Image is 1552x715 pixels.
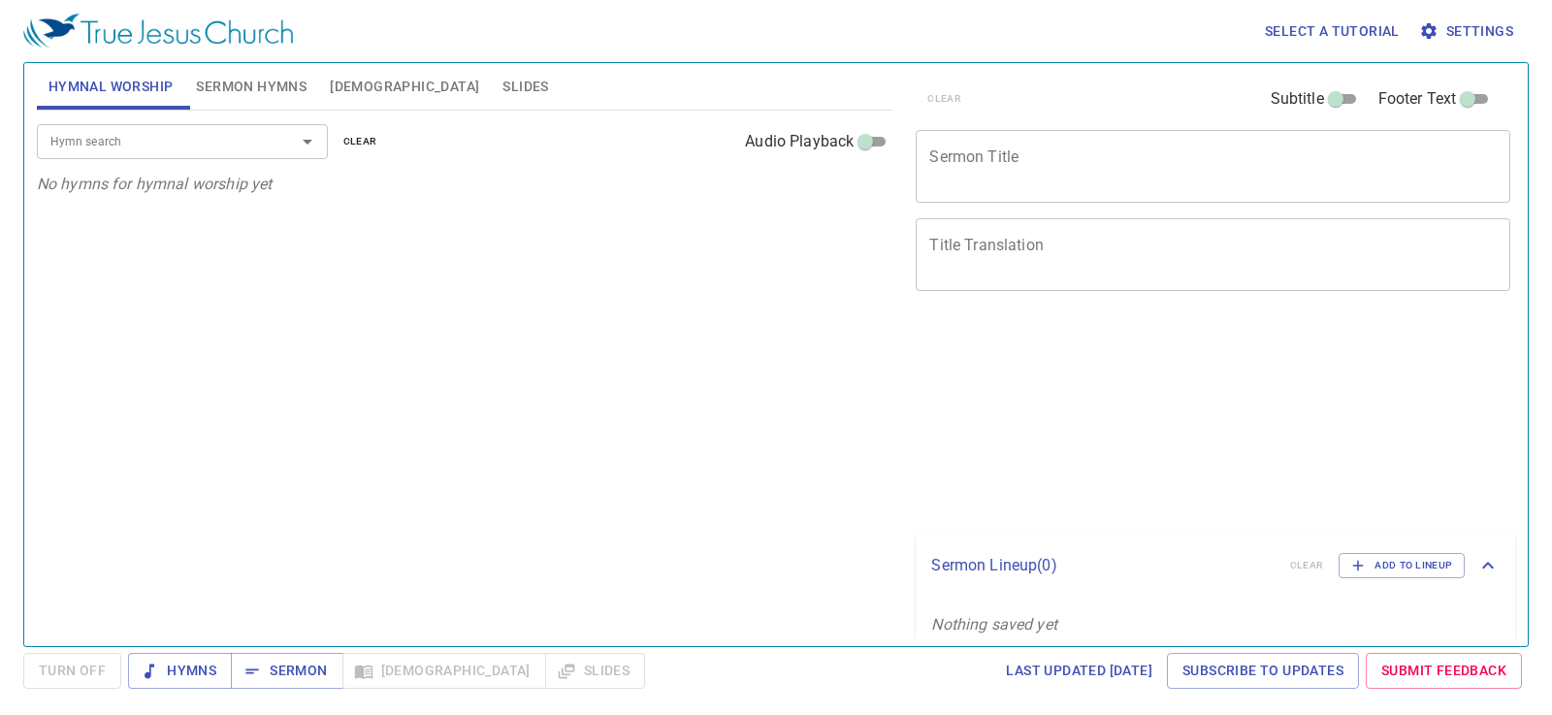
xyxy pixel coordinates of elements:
span: Audio Playback [745,130,854,153]
span: clear [343,133,377,150]
a: Submit Feedback [1366,653,1522,689]
span: [DEMOGRAPHIC_DATA] [330,75,479,99]
span: Subtitle [1271,87,1324,111]
span: Settings [1423,19,1513,44]
iframe: from-child [908,311,1394,526]
button: Open [294,128,321,155]
button: Sermon [231,653,342,689]
span: Submit Feedback [1381,659,1506,683]
button: Select a tutorial [1257,14,1407,49]
i: No hymns for hymnal worship yet [37,175,273,193]
span: Subscribe to Updates [1182,659,1343,683]
span: Hymnal Worship [48,75,174,99]
span: Last updated [DATE] [1006,659,1152,683]
a: Last updated [DATE] [998,653,1160,689]
i: Nothing saved yet [931,615,1057,634]
img: True Jesus Church [23,14,293,49]
div: Sermon Lineup(0)clearAdd to Lineup [916,534,1515,598]
p: Sermon Lineup ( 0 ) [931,554,1274,577]
span: Sermon [246,659,327,683]
button: Hymns [128,653,232,689]
button: Add to Lineup [1339,553,1465,578]
span: Add to Lineup [1351,557,1452,574]
span: Slides [502,75,548,99]
span: Footer Text [1378,87,1457,111]
button: Settings [1415,14,1521,49]
span: Hymns [144,659,216,683]
span: Sermon Hymns [196,75,307,99]
button: clear [332,130,389,153]
span: Select a tutorial [1265,19,1400,44]
a: Subscribe to Updates [1167,653,1359,689]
